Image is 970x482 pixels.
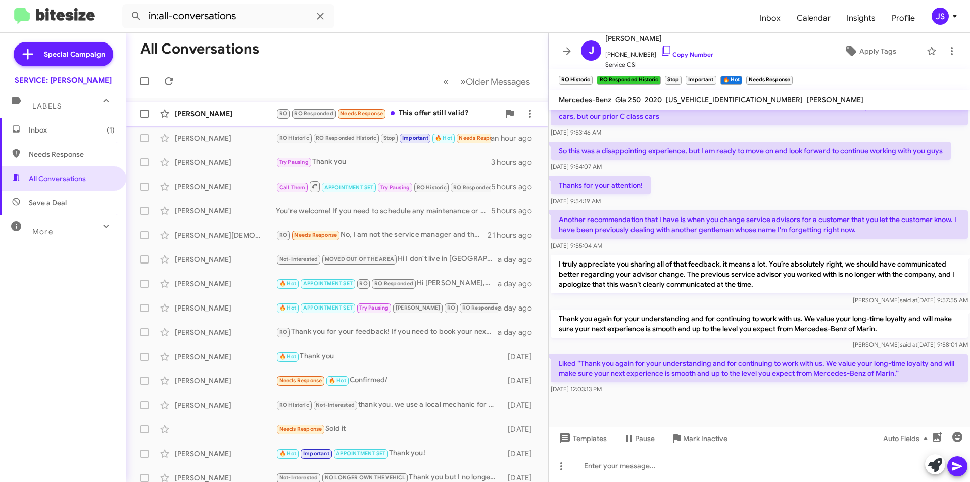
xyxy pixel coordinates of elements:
div: 5 hours ago [491,206,540,216]
span: 2020 [645,95,662,104]
span: [US_VEHICLE_IDENTIFICATION_NUMBER] [666,95,803,104]
span: » [460,75,466,88]
span: APPOINTMENT SET [324,184,374,191]
div: [DATE] [503,449,540,459]
span: Save a Deal [29,198,67,208]
div: [PERSON_NAME] [175,449,276,459]
div: JS [932,8,949,25]
div: Thank you [276,156,491,168]
span: Apply Tags [859,42,896,60]
span: Try Pausing [380,184,410,191]
span: RO [279,232,287,238]
span: RO [359,280,367,287]
div: [DATE] [503,376,540,386]
div: [PERSON_NAME] [175,303,276,313]
small: Needs Response [746,76,793,85]
span: [DATE] 9:55:04 AM [551,242,602,249]
a: Special Campaign [14,42,113,66]
div: [PERSON_NAME] [175,279,276,289]
button: Apply Tags [818,42,922,60]
div: [DATE] [503,400,540,410]
div: Thank you! [276,448,503,459]
div: No, I am not the service manager and the service guy named [PERSON_NAME] were so inconsiderate an... [276,229,488,241]
span: [DATE] 9:54:19 AM [551,197,601,205]
div: [DATE] [503,424,540,434]
span: [DATE] 9:53:46 AM [551,128,601,136]
span: [DATE] 9:54:07 AM [551,163,602,170]
div: [PERSON_NAME] [175,400,276,410]
div: [PERSON_NAME] [175,206,276,216]
span: J [589,42,594,59]
div: 5 hours ago [491,182,540,192]
span: APPOINTMENT SET [303,280,353,287]
button: Templates [549,429,615,448]
span: Needs Response [340,110,383,117]
span: RO [447,304,455,311]
span: Stop [383,135,396,141]
span: RO [279,329,287,335]
a: Insights [839,4,884,33]
span: Needs Response [29,149,115,159]
span: [PHONE_NUMBER] [605,45,713,60]
nav: Page navigation example [438,71,536,92]
span: Try Pausing [279,159,309,165]
span: Needs Response [459,135,502,141]
span: 🔥 Hot [279,280,297,287]
div: Thank you [276,350,503,362]
span: Older Messages [466,76,530,87]
span: 🔥 Hot [435,135,452,141]
span: 🔥 Hot [279,304,297,311]
p: So this was a disappointing experience, but I am ready to move on and look forward to continue wo... [551,142,951,160]
div: Hi I don't live in [GEOGRAPHIC_DATA] anymore [276,253,498,265]
span: MOVED OUT OF THE AREA [325,256,394,262]
div: [PERSON_NAME] [175,182,276,192]
a: Profile [884,4,923,33]
div: Thank you for your feedback! If you need to book your next service or have any questions, just le... [276,326,498,338]
span: Pause [635,429,655,448]
div: thank you. we use a local mechanic for maintenance. it's much easier for us. [276,399,503,411]
div: a day ago [498,303,540,313]
span: Mercedes-Benz [559,95,611,104]
p: Thank you again for your understanding and for continuing to work with us. We value your long-tim... [551,310,968,338]
span: RO Responded Historic [316,135,376,141]
div: This offer still valid? [276,108,500,119]
span: RO [279,110,287,117]
div: [PERSON_NAME] [175,327,276,337]
p: Liked “Thank you again for your understanding and for continuing to work with us. We value your l... [551,354,968,382]
span: Special Campaign [44,49,105,59]
span: Auto Fields [883,429,932,448]
span: Gla 250 [615,95,641,104]
span: Call Them [279,184,306,191]
span: APPOINTMENT SET [303,304,353,311]
div: Liked “Thank you again for your understanding and for continuing to work with us. We value your l... [276,132,491,144]
span: [PERSON_NAME] [807,95,863,104]
a: Inbox [752,4,789,33]
div: [PERSON_NAME] [175,133,276,143]
span: « [443,75,449,88]
span: All Conversations [29,173,86,184]
a: Calendar [789,4,839,33]
div: [DATE] [503,352,540,362]
span: Needs Response [279,377,322,384]
div: [PERSON_NAME] [175,254,276,265]
span: Not-Interested [316,402,355,408]
span: Important [303,450,329,457]
span: [PERSON_NAME] [DATE] 9:57:55 AM [853,296,968,304]
div: Confirmed/ [276,375,503,386]
button: Auto Fields [875,429,940,448]
input: Search [122,4,334,28]
small: Stop [665,76,682,85]
span: APPOINTMENT SET [336,450,385,457]
p: I truly appreciate you sharing all of that feedback, it means a lot. You’re absolutely right, we ... [551,255,968,293]
div: Hi [PERSON_NAME],The offer that was sent to you back in May is no longer available, but we’re cur... [276,278,498,289]
div: SERVICE: [PERSON_NAME] [15,75,112,85]
span: RO Responded [374,280,413,287]
span: RO Responded Historic [453,184,514,191]
span: 🔥 Hot [329,377,346,384]
div: a day ago [498,254,540,265]
div: Absolutely, when works best for you to come drop it off? We have time slots [DATE] and [DATE]. [276,180,491,193]
span: (1) [107,125,115,135]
